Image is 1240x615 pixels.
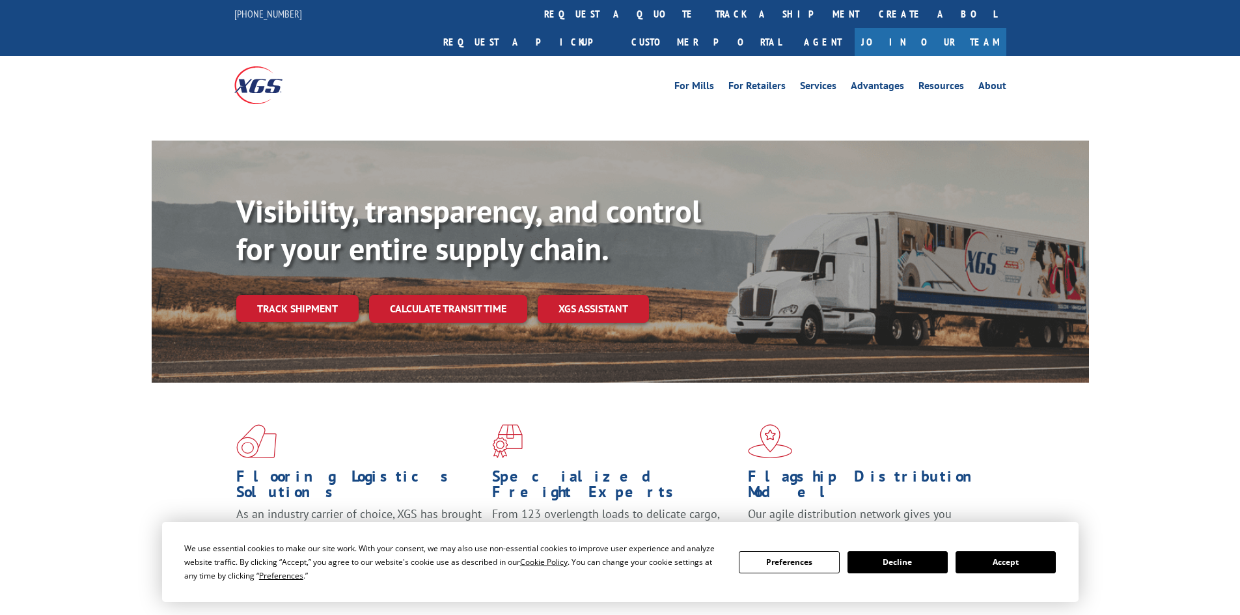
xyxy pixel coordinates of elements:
b: Visibility, transparency, and control for your entire supply chain. [236,191,701,269]
a: Customer Portal [622,28,791,56]
a: [PHONE_NUMBER] [234,7,302,20]
div: Cookie Consent Prompt [162,522,1079,602]
h1: Flooring Logistics Solutions [236,469,482,506]
a: Resources [918,81,964,95]
p: From 123 overlength loads to delicate cargo, our experienced staff knows the best way to move you... [492,506,738,564]
a: Request a pickup [434,28,622,56]
h1: Specialized Freight Experts [492,469,738,506]
img: xgs-icon-focused-on-flooring-red [492,424,523,458]
div: We use essential cookies to make our site work. With your consent, we may also use non-essential ... [184,541,723,582]
a: Services [800,81,836,95]
img: xgs-icon-flagship-distribution-model-red [748,424,793,458]
span: As an industry carrier of choice, XGS has brought innovation and dedication to flooring logistics... [236,506,482,553]
span: Our agile distribution network gives you nationwide inventory management on demand. [748,506,987,537]
a: XGS ASSISTANT [538,295,649,323]
a: For Mills [674,81,714,95]
button: Decline [847,551,948,573]
a: For Retailers [728,81,786,95]
a: About [978,81,1006,95]
span: Preferences [259,570,303,581]
span: Cookie Policy [520,556,568,567]
a: Advantages [851,81,904,95]
button: Accept [956,551,1056,573]
a: Join Our Team [855,28,1006,56]
h1: Flagship Distribution Model [748,469,994,506]
a: Calculate transit time [369,295,527,323]
img: xgs-icon-total-supply-chain-intelligence-red [236,424,277,458]
a: Agent [791,28,855,56]
a: Track shipment [236,295,359,322]
button: Preferences [739,551,839,573]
